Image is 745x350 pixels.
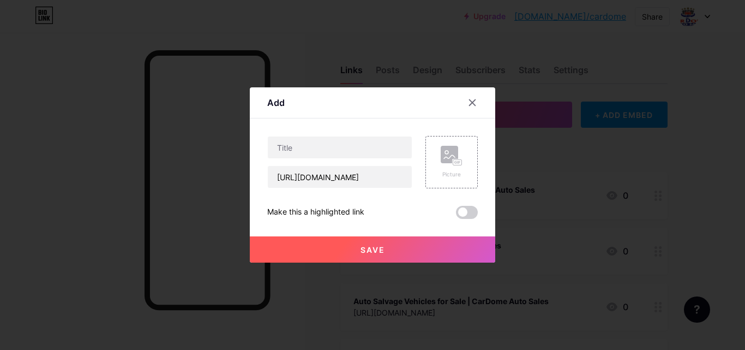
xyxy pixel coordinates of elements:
[441,170,462,179] div: Picture
[250,236,495,263] button: Save
[361,245,385,254] span: Save
[268,137,412,158] input: Title
[267,206,364,219] div: Make this a highlighted link
[267,96,285,109] div: Add
[268,166,412,188] input: URL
